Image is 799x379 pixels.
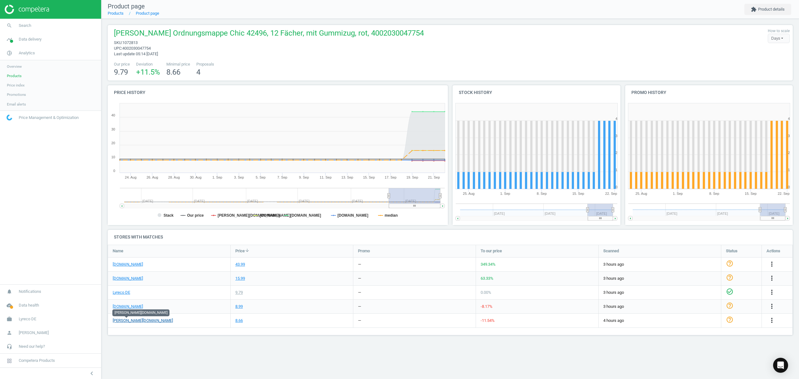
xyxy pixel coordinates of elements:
tspan: 30. Aug [190,175,201,179]
i: check_circle_outline [726,288,733,295]
tspan: 7. Sep [277,175,287,179]
button: more_vert [768,303,776,311]
text: 40 [111,113,115,117]
span: Data health [19,303,39,308]
span: [PERSON_NAME] [19,330,49,336]
span: Lyreco DE [19,316,36,322]
i: more_vert [768,317,776,324]
text: 2 [615,151,617,155]
tspan: 21. Sep [428,175,440,179]
i: work [3,313,15,325]
span: upc : [114,46,122,51]
span: Email alerts [7,102,26,107]
a: [DOMAIN_NAME] [113,276,143,281]
text: 0 [113,169,115,173]
i: chevron_left [88,370,96,377]
tspan: 15. Sep [745,192,757,195]
i: person [3,327,15,339]
span: 8.66 [166,68,180,76]
div: 9.79 [235,290,243,295]
button: extensionProduct details [744,4,791,15]
span: 3 hours ago [603,290,716,295]
span: Minimal price [166,62,190,67]
span: 4 [196,68,200,76]
span: 4 hours ago [603,318,716,323]
tspan: 3. Sep [234,175,244,179]
span: Products [7,73,22,78]
span: Promotions [7,92,26,97]
a: Product page [136,11,159,16]
text: 4 [788,117,790,121]
span: Product page [108,2,145,10]
tspan: 8. Sep [709,192,719,195]
tspan: 22. Sep [778,192,790,195]
img: ajHJNr6hYgQAAAAASUVORK5CYII= [5,5,49,14]
div: — [358,318,361,323]
span: Search [19,23,31,28]
span: 63.33 % [481,276,493,281]
tspan: 1. Sep [673,192,683,195]
span: Scanned [603,248,619,254]
tspan: 26. Aug [146,175,158,179]
tspan: 5. Sep [256,175,266,179]
h4: Stock history [453,85,620,100]
span: Notifications [19,289,41,294]
text: 0 [615,185,617,189]
span: Data delivery [19,37,42,42]
span: Deviation [136,62,160,67]
tspan: [DOMAIN_NAME] [260,213,291,218]
text: 3 [615,134,617,138]
span: Price Management & Optimization [19,115,79,121]
span: [PERSON_NAME] Ordnungsmappe Chic 42496, 12 Fächer, mit Gummizug, rot, 4002030047754 [114,28,424,40]
tspan: [DOMAIN_NAME] [337,213,368,218]
span: sku : [114,40,122,45]
i: arrow_downward [245,248,250,253]
span: +11.5 % [136,68,160,76]
span: Need our help? [19,344,45,349]
tspan: 13. Sep [341,175,353,179]
label: How to scale [768,28,790,34]
tspan: 11. Sep [320,175,331,179]
span: 3 hours ago [603,276,716,281]
span: Our price [114,62,130,67]
i: help_outline [726,316,733,323]
span: Price index [7,83,25,88]
tspan: 19. Sep [406,175,418,179]
button: chevron_left [84,369,100,377]
span: Analytics [19,50,35,56]
span: 3 hours ago [603,304,716,309]
h4: Stores with matches [108,230,793,244]
tspan: 28. Aug [168,175,180,179]
span: Promo [358,248,370,254]
div: Open Intercom Messenger [773,358,788,373]
div: Days [768,34,790,43]
span: 3 hours ago [603,262,716,267]
button: more_vert [768,274,776,283]
span: 349.34 % [481,262,496,267]
tspan: 1. Sep [500,192,510,195]
i: help_outline [726,302,733,309]
text: 10 [111,155,115,159]
div: 8.99 [235,304,243,309]
div: 43.99 [235,262,245,267]
h4: Price history [108,85,448,100]
tspan: Our price [187,213,204,218]
img: wGWNvw8QSZomAAAAABJRU5ErkJggg== [7,115,12,121]
a: [DOMAIN_NAME] [113,304,143,309]
button: more_vert [768,260,776,268]
text: 4 [615,117,617,121]
i: extension [751,7,757,12]
div: — [358,262,361,267]
a: [PERSON_NAME][DOMAIN_NAME] [113,318,173,323]
tspan: 1. Sep [212,175,222,179]
span: Name [113,248,123,254]
tspan: Stack [164,213,174,218]
div: — [358,276,361,281]
span: 1072813 [122,40,138,45]
span: Competera Products [19,358,55,363]
span: Price [235,248,245,254]
a: Products [108,11,124,16]
span: 9.79 [114,68,128,76]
